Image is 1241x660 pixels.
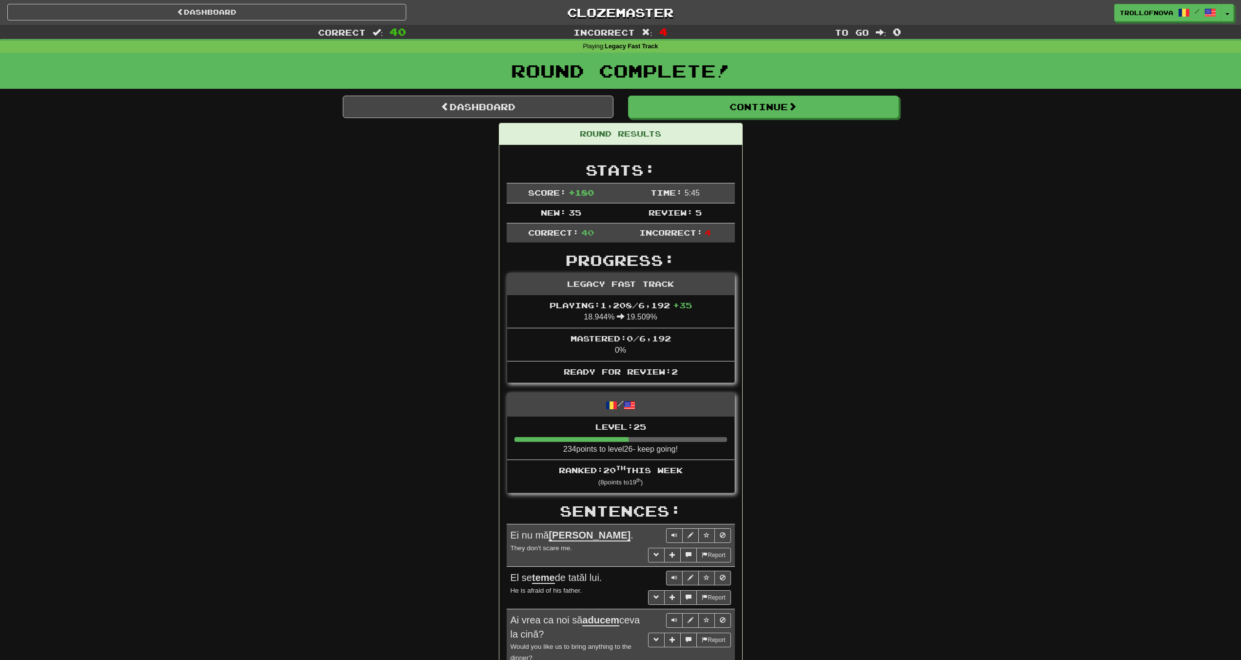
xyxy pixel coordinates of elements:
a: Dashboard [343,96,613,118]
span: Ai vrea ca noi să ceva la cină? [511,615,640,640]
button: Toggle favorite [698,571,715,585]
a: TrollOfNova / [1114,4,1221,21]
button: Toggle grammar [648,590,665,605]
button: Play sentence audio [666,571,683,585]
span: Ranked: 20 this week [559,465,683,475]
div: Sentence controls [666,528,731,543]
li: 0% [507,328,734,361]
button: Edit sentence [682,571,699,585]
strong: Legacy Fast Track [605,43,658,50]
span: 5 : 45 [685,189,700,197]
h2: Sentences: [507,503,735,519]
div: / [507,393,734,416]
span: + 35 [673,300,692,310]
span: Ei nu mă . [511,530,633,541]
h1: Round Complete! [3,61,1238,80]
button: Toggle favorite [698,528,715,543]
span: : [642,28,652,37]
button: Toggle favorite [698,613,715,628]
span: Incorrect: [639,228,703,237]
button: Toggle grammar [648,548,665,562]
sup: th [636,478,641,483]
span: Level: 25 [595,422,646,431]
button: Toggle grammar [648,633,665,647]
u: aducem [582,615,619,626]
span: Mastered: 0 / 6,192 [571,334,671,343]
div: Sentence controls [666,613,731,628]
button: Add sentence to collection [664,633,681,647]
button: Add sentence to collection [664,590,681,605]
a: Clozemaster [421,4,820,21]
span: El se de tatăl lui. [511,572,602,584]
a: Dashboard [7,4,406,20]
li: 234 points to level 26 - keep going! [507,417,734,460]
small: They don't scare me. [511,544,572,552]
span: Ready for Review: 2 [564,367,678,376]
button: Play sentence audio [666,613,683,628]
div: More sentence controls [648,590,730,605]
button: Report [696,548,730,562]
div: More sentence controls [648,548,730,562]
span: 35 [569,208,581,217]
small: He is afraid of his father. [511,587,582,594]
li: 18.944% 19.509% [507,295,734,328]
span: TrollOfNova [1120,8,1173,17]
span: : [876,28,886,37]
span: Correct: [528,228,579,237]
span: Correct [318,27,366,37]
button: Edit sentence [682,528,699,543]
div: Sentence controls [666,571,731,585]
span: Incorrect [573,27,635,37]
span: To go [835,27,869,37]
span: Playing: 1,208 / 6,192 [550,300,692,310]
h2: Stats: [507,162,735,178]
h2: Progress: [507,252,735,268]
button: Report [696,633,730,647]
span: Time: [650,188,682,197]
span: : [373,28,383,37]
button: Report [696,590,730,605]
div: Round Results [499,123,742,145]
u: [PERSON_NAME] [549,530,630,541]
div: More sentence controls [648,633,730,647]
button: Continue [628,96,899,118]
button: Toggle ignore [714,528,731,543]
span: 0 [893,26,901,38]
small: ( 8 points to 19 ) [598,479,643,486]
button: Add sentence to collection [664,548,681,562]
span: 40 [390,26,406,38]
span: New: [541,208,566,217]
span: Review: [649,208,693,217]
span: + 180 [569,188,594,197]
span: 40 [581,228,594,237]
span: 4 [659,26,668,38]
button: Play sentence audio [666,528,683,543]
span: 5 [695,208,702,217]
div: Legacy Fast Track [507,274,734,295]
u: teme [532,572,555,584]
span: Score: [528,188,566,197]
span: 4 [705,228,711,237]
span: / [1195,8,1200,15]
sup: th [616,464,626,471]
button: Toggle ignore [714,571,731,585]
button: Edit sentence [682,613,699,628]
button: Toggle ignore [714,613,731,628]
